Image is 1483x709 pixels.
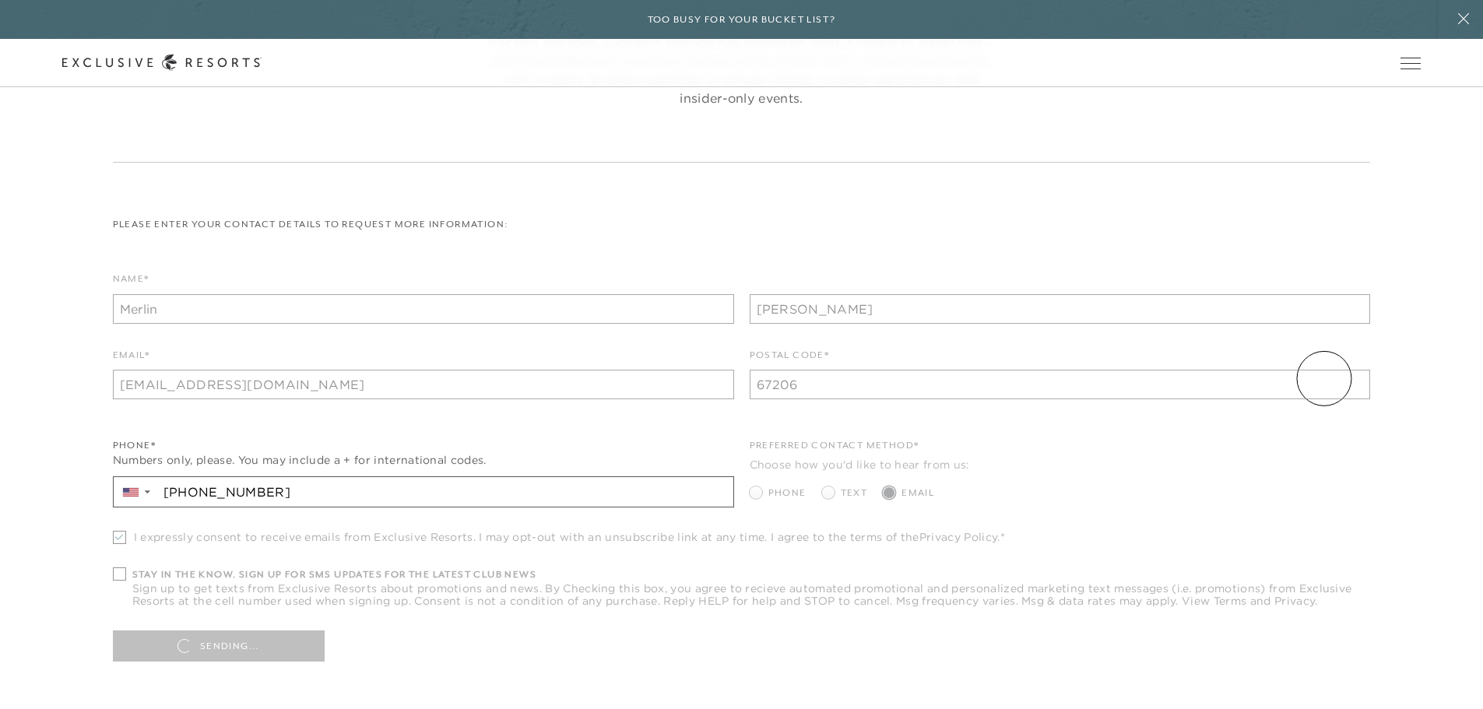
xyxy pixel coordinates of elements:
span: Phone [768,486,807,500]
div: Choose how you'd like to hear from us: [750,457,1371,473]
h6: Stay in the know. Sign up for sms updates for the latest club news [132,567,1371,582]
input: name@example.com [113,370,734,399]
span: Sign up to get texts from Exclusive Resorts about promotions and news. By Checking this box, you ... [132,582,1371,607]
span: Text [841,486,868,500]
p: Please enter your contact details to request more information: [113,217,1371,232]
label: Postal Code* [750,348,830,370]
span: Email [901,486,934,500]
input: First [113,294,734,324]
legend: Preferred Contact Method* [750,438,919,461]
button: Open navigation [1400,58,1421,68]
div: Country Code Selector [114,477,158,507]
input: Enter a phone number [158,477,733,507]
input: Postal Code [750,370,1371,399]
button: Sending... [113,630,325,662]
span: ▼ [142,487,153,497]
div: Phone* [113,438,734,453]
iframe: Qualified Messenger [1411,637,1483,709]
label: Email* [113,348,149,370]
div: Numbers only, please. You may include a + for international codes. [113,452,734,469]
span: I expressly consent to receive emails from Exclusive Resorts. I may opt-out with an unsubscribe l... [134,531,1005,543]
h6: Too busy for your bucket list? [648,12,836,27]
label: Name* [113,272,149,294]
a: Privacy Policy [919,530,997,544]
input: Last [750,294,1371,324]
